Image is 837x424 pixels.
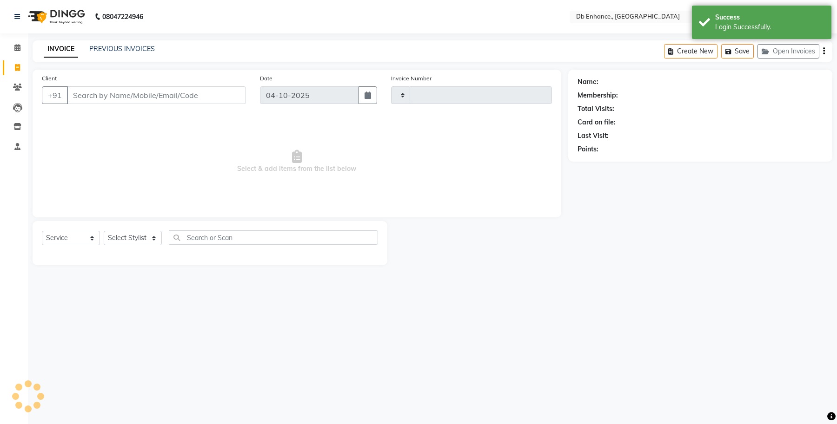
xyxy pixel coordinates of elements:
[664,44,717,59] button: Create New
[42,86,68,104] button: +91
[67,86,246,104] input: Search by Name/Mobile/Email/Code
[44,41,78,58] a: INVOICE
[42,74,57,83] label: Client
[715,22,824,32] div: Login Successfully.
[757,44,819,59] button: Open Invoices
[391,74,432,83] label: Invoice Number
[721,44,754,59] button: Save
[578,117,616,127] div: Card on file:
[169,230,378,245] input: Search or Scan
[24,4,87,30] img: logo
[578,131,609,141] div: Last Visit:
[578,77,598,87] div: Name:
[578,144,598,154] div: Points:
[260,74,272,83] label: Date
[42,115,552,208] span: Select & add items from the list below
[578,104,614,114] div: Total Visits:
[89,45,155,53] a: PREVIOUS INVOICES
[102,4,143,30] b: 08047224946
[578,91,618,100] div: Membership:
[715,13,824,22] div: Success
